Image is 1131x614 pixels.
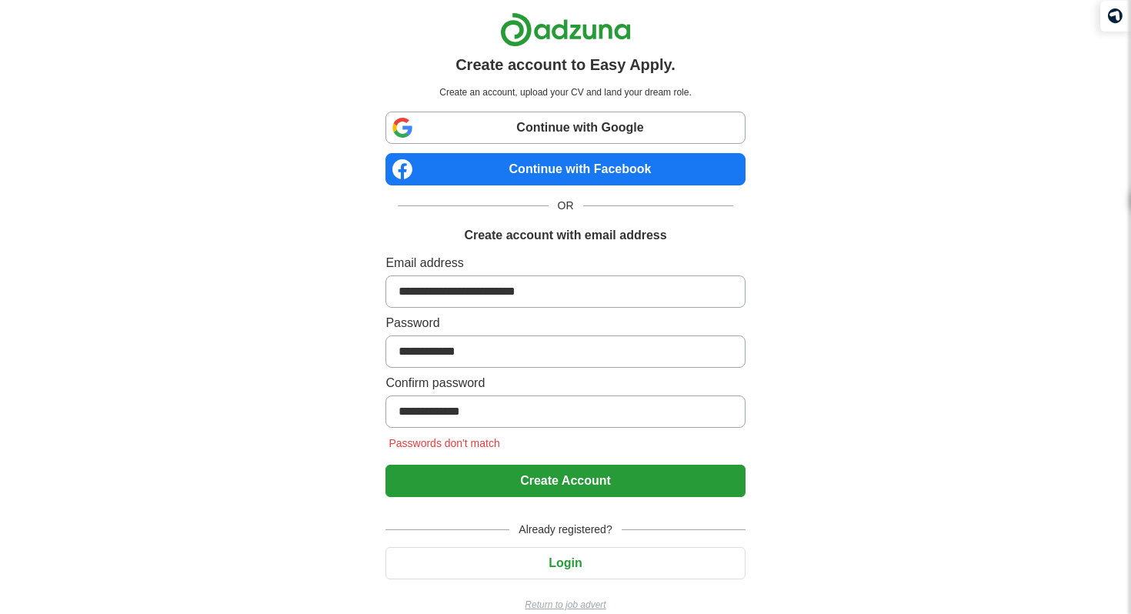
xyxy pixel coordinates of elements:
[455,53,676,76] h1: Create account to Easy Apply.
[509,522,621,538] span: Already registered?
[385,153,745,185] a: Continue with Facebook
[464,226,666,245] h1: Create account with email address
[549,198,583,214] span: OR
[385,465,745,497] button: Create Account
[385,437,502,449] span: Passwords don't match
[385,314,745,332] label: Password
[385,547,745,579] button: Login
[385,112,745,144] a: Continue with Google
[385,556,745,569] a: Login
[385,598,745,612] a: Return to job advert
[389,85,742,99] p: Create an account, upload your CV and land your dream role.
[500,12,631,47] img: Adzuna logo
[385,254,745,272] label: Email address
[385,374,745,392] label: Confirm password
